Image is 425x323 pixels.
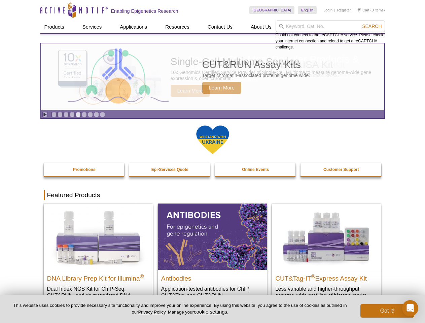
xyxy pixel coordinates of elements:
div: Could not connect to the reCAPTCHA service. Please check your internet connection and reload to g... [276,21,385,50]
h2: CUT&Tag-IT Express Assay Kit [275,272,378,282]
a: Online Events [215,163,296,176]
sup: ® [311,273,315,279]
a: Go to slide 6 [82,112,87,117]
img: DNA Library Prep Kit for Illumina [44,204,153,270]
a: Resources [161,21,193,33]
button: cookie settings [194,309,227,315]
a: Products [40,21,68,33]
span: Search [362,24,382,29]
h2: Featured Products [44,190,382,200]
img: All Antibodies [158,204,267,270]
a: Go to slide 4 [70,112,75,117]
a: DNA Library Prep Kit for Illumina DNA Library Prep Kit for Illumina® Dual Index NGS Kit for ChIP-... [44,204,153,312]
li: (0 items) [358,6,385,14]
a: Go to slide 8 [94,112,99,117]
a: Go to slide 7 [88,112,93,117]
a: Go to slide 9 [100,112,105,117]
a: Register [337,8,351,12]
strong: Epi-Services Quote [151,167,188,172]
a: Go to slide 5 [76,112,81,117]
li: | [334,6,335,14]
a: All Antibodies Antibodies Application-tested antibodies for ChIP, CUT&Tag, and CUT&RUN. [158,204,267,306]
p: This website uses cookies to provide necessary site functionality and improve your online experie... [11,302,349,315]
sup: ® [140,273,144,279]
a: Cart [358,8,369,12]
a: Promotions [44,163,125,176]
a: Login [323,8,332,12]
div: Open Intercom Messenger [402,300,418,316]
a: About Us [247,21,276,33]
p: Application-tested antibodies for ChIP, CUT&Tag, and CUT&RUN. [161,285,263,299]
strong: Customer Support [323,167,359,172]
button: Got it! [360,304,414,318]
a: Go to slide 3 [64,112,69,117]
img: CUT&Tag-IT® Express Assay Kit [272,204,381,270]
strong: Online Events [242,167,269,172]
a: CUT&Tag-IT® Express Assay Kit CUT&Tag-IT®Express Assay Kit Less variable and higher-throughput ge... [272,204,381,306]
a: Privacy Policy [138,310,165,315]
button: Search [360,23,384,29]
h2: Enabling Epigenetics Research [111,8,178,14]
h2: Antibodies [161,272,263,282]
a: Services [78,21,106,33]
a: Applications [116,21,151,33]
a: [GEOGRAPHIC_DATA] [249,6,295,14]
img: We Stand With Ukraine [196,125,229,155]
a: Toggle autoplay [42,112,47,117]
h2: DNA Library Prep Kit for Illumina [47,272,149,282]
strong: Promotions [73,167,96,172]
a: Epi-Services Quote [129,163,211,176]
img: Your Cart [358,8,361,11]
a: English [298,6,317,14]
a: Contact Us [204,21,237,33]
a: Go to slide 1 [51,112,57,117]
p: Less variable and higher-throughput genome-wide profiling of histone marks​. [275,285,378,299]
input: Keyword, Cat. No. [276,21,385,32]
a: Go to slide 2 [58,112,63,117]
p: Dual Index NGS Kit for ChIP-Seq, CUT&RUN, and ds methylated DNA assays. [47,285,149,306]
a: Customer Support [300,163,382,176]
